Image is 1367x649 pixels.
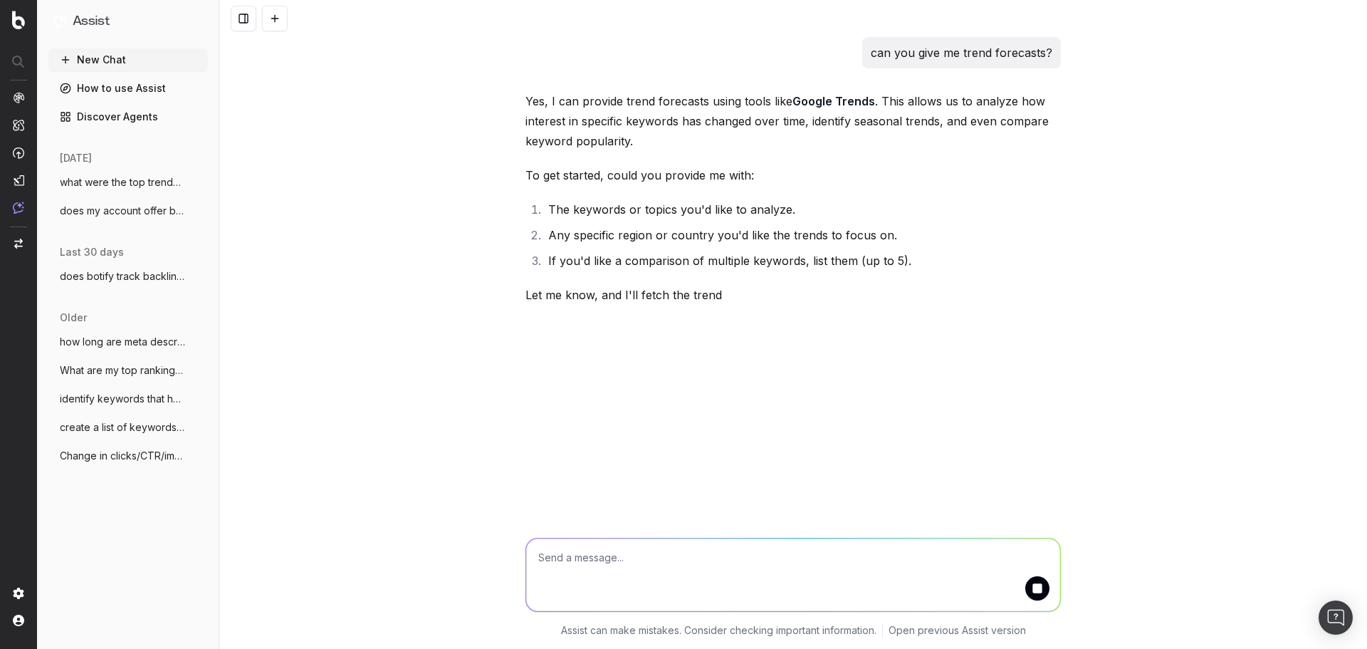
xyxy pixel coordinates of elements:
[13,175,24,186] img: Studio
[871,43,1052,63] p: can you give me trend forecasts?
[525,165,1061,185] p: To get started, could you provide me with:
[12,11,25,29] img: Botify logo
[54,14,67,28] img: Assist
[60,175,185,189] span: what were the top trends in furniture an
[544,251,1061,271] li: If you'd like a comparison of multiple keywords, list them (up to 5).
[14,239,23,249] img: Switch project
[60,311,87,325] span: older
[48,48,208,71] button: New Chat
[13,119,24,131] img: Intelligence
[60,204,185,218] span: does my account offer backlink analytics
[73,11,110,31] h1: Assist
[525,285,1061,305] p: Let me know, and I'll fetch the trend
[54,11,202,31] button: Assist
[13,202,24,214] img: Assist
[60,420,185,435] span: create a list of keywords from the "OCC"
[1319,601,1353,635] div: Open Intercom Messenger
[48,199,208,222] button: does my account offer backlink analytics
[60,392,185,406] span: identify keywords that have dropped off
[504,97,518,111] img: Botify assist logo
[13,92,24,103] img: Analytics
[48,331,208,353] button: how long are meta descriptions are suppo
[48,105,208,128] a: Discover Agents
[60,151,92,165] span: [DATE]
[792,94,875,108] strong: Google Trends
[48,77,208,100] a: How to use Assist
[13,615,24,626] img: My account
[13,588,24,599] img: Setting
[525,91,1061,151] p: Yes, I can provide trend forecasts using tools like . This allows us to analyze how interest in s...
[48,416,208,439] button: create a list of keywords from the "OCC"
[48,171,208,194] button: what were the top trends in furniture an
[48,388,208,410] button: identify keywords that have dropped off
[60,245,124,259] span: last 30 days
[544,199,1061,219] li: The keywords or topics you'd like to analyze.
[48,265,208,288] button: does botify track backlinks
[60,363,185,378] span: What are my top ranking pages?
[48,445,208,467] button: Change in clicks/CTR/impressions over la
[561,623,876,638] p: Assist can make mistakes. Consider checking important information.
[60,449,185,463] span: Change in clicks/CTR/impressions over la
[60,335,185,349] span: how long are meta descriptions are suppo
[60,269,185,284] span: does botify track backlinks
[889,623,1026,638] a: Open previous Assist version
[48,359,208,382] button: What are my top ranking pages?
[544,225,1061,245] li: Any specific region or country you'd like the trends to focus on.
[13,147,24,159] img: Activation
